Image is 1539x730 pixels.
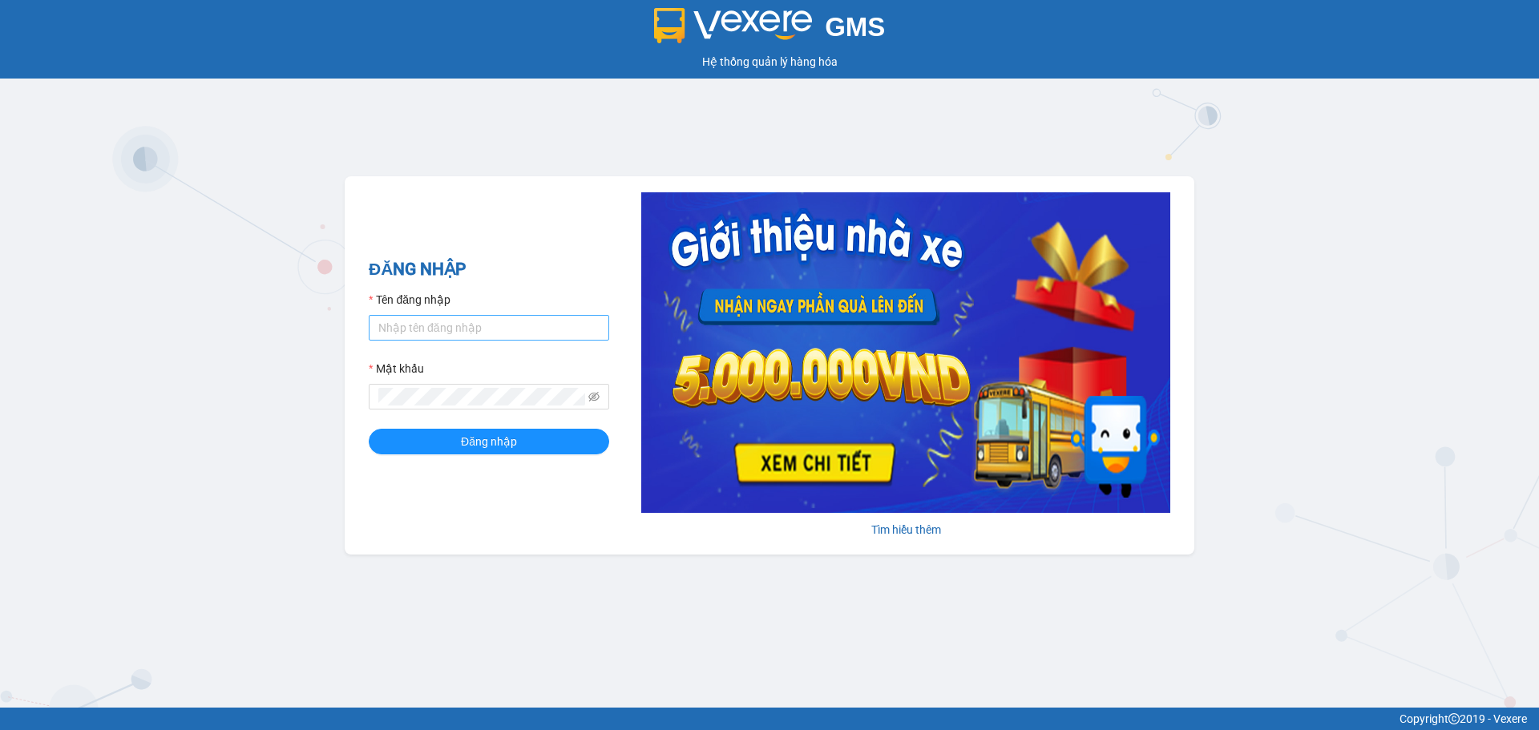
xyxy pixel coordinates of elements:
input: Tên đăng nhập [369,315,609,341]
img: logo 2 [654,8,813,43]
label: Mật khẩu [369,360,424,377]
input: Mật khẩu [378,388,585,405]
span: GMS [825,12,885,42]
div: Copyright 2019 - Vexere [12,710,1527,728]
div: Tìm hiểu thêm [641,521,1170,538]
span: copyright [1448,713,1460,724]
label: Tên đăng nhập [369,291,450,309]
span: eye-invisible [588,391,600,402]
h2: ĐĂNG NHẬP [369,256,609,283]
span: Đăng nhập [461,433,517,450]
a: GMS [654,24,886,37]
button: Đăng nhập [369,429,609,454]
img: banner-0 [641,192,1170,513]
div: Hệ thống quản lý hàng hóa [4,53,1535,71]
